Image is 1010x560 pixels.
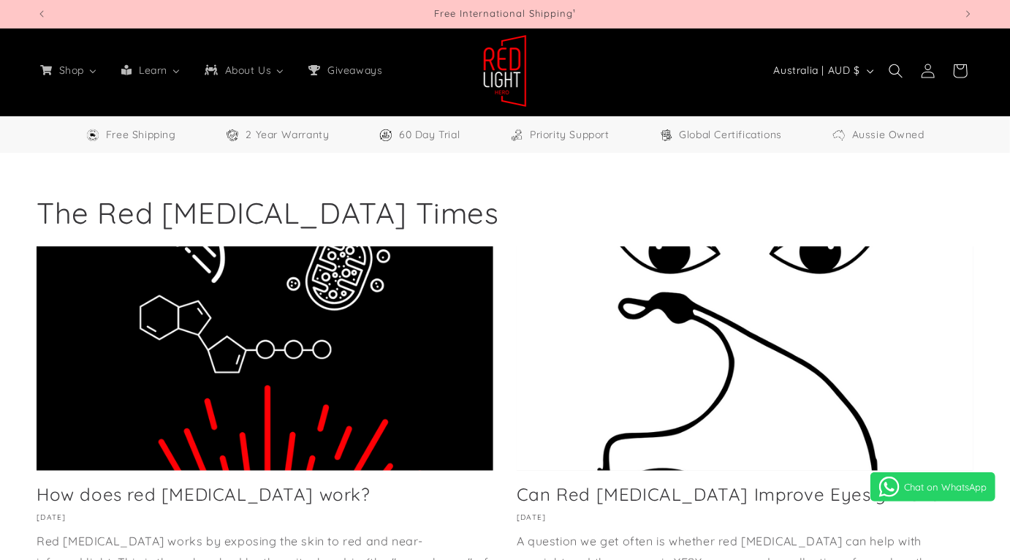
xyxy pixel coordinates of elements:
a: 2 Year Warranty [225,126,329,144]
span: Aussie Owned [852,126,924,144]
img: Certifications Icon [659,128,674,143]
span: Free Shipping [106,126,176,144]
img: Support Icon [509,128,524,143]
span: Shop [56,64,86,77]
span: 60 Day Trial [399,126,460,144]
img: Aussie Owned Icon [832,128,846,143]
a: About Us [192,55,296,86]
span: Priority Support [530,126,610,144]
a: Free Worldwide Shipping [86,126,176,144]
img: Warranty Icon [225,128,240,143]
a: Chat on WhatsApp [870,472,995,502]
img: Trial Icon [379,128,393,143]
h1: The Red [MEDICAL_DATA] Times [37,194,973,232]
a: How does red [MEDICAL_DATA] work? [37,483,493,506]
a: Priority Support [509,126,610,144]
a: Aussie Owned [832,126,924,144]
a: Shop [28,55,109,86]
a: Can Red [MEDICAL_DATA] Improve Eyesight & Is It ... [517,483,973,506]
a: Learn [109,55,192,86]
a: Red Light Hero [478,29,533,113]
span: Australia | AUD $ [774,63,860,78]
a: Global Certifications [659,126,783,144]
span: Global Certifications [680,126,783,144]
span: Learn [136,64,169,77]
button: Australia | AUD $ [765,57,880,85]
span: Chat on WhatsApp [904,481,987,493]
span: 2 Year Warranty [246,126,329,144]
img: Free Shipping Icon [86,128,100,143]
img: Red Light Hero [483,34,527,107]
span: Giveaways [324,64,384,77]
span: Free International Shipping¹ [434,7,576,19]
span: About Us [222,64,273,77]
summary: Search [880,55,912,87]
a: Giveaways [296,55,392,86]
a: 60 Day Trial [379,126,460,144]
